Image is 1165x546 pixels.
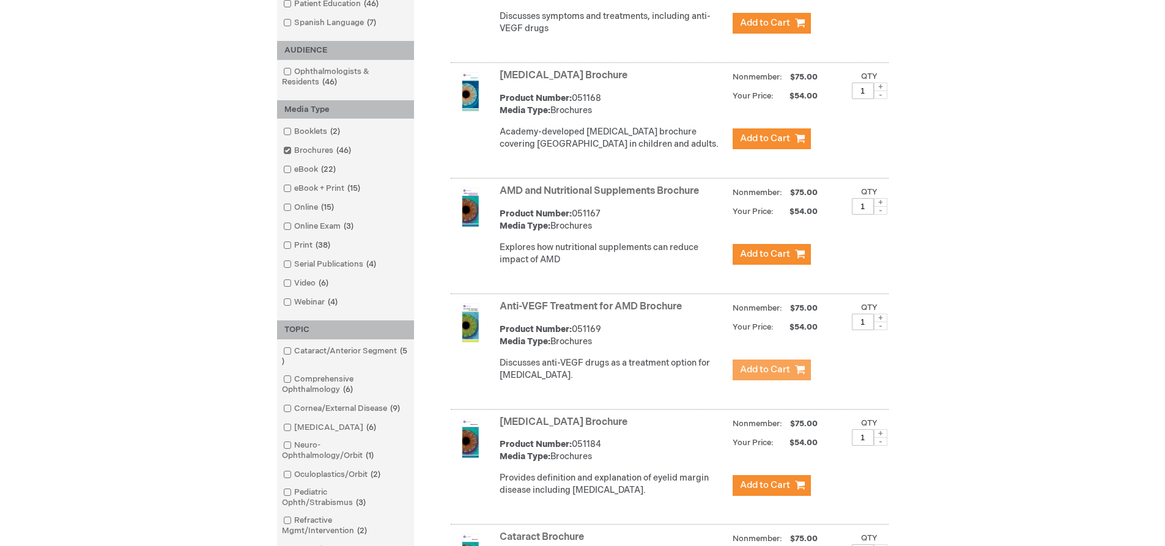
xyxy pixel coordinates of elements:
span: $54.00 [775,438,819,448]
input: Qty [852,429,874,446]
a: Cornea/External Disease9 [280,403,405,415]
a: Oculoplastics/Orbit2 [280,469,385,481]
span: 1 [363,451,377,460]
span: 6 [363,422,379,432]
a: Print38 [280,240,335,251]
a: eBook22 [280,164,341,175]
span: 5 [282,346,407,366]
span: Add to Cart [740,364,790,375]
label: Qty [861,303,878,312]
strong: Product Number: [500,439,572,449]
label: Qty [861,72,878,81]
span: 2 [327,127,343,136]
div: AUDIENCE [277,41,414,60]
span: 9 [387,404,403,413]
a: Webinar4 [280,297,342,308]
input: Qty [852,83,874,99]
span: Add to Cart [740,479,790,491]
a: Comprehensive Ophthalmology6 [280,374,411,396]
label: Qty [861,533,878,543]
span: Add to Cart [740,133,790,144]
span: $75.00 [788,419,819,429]
img: Amblyopia Brochure [451,72,490,111]
button: Add to Cart [733,13,811,34]
div: Discusses anti-VEGF drugs as a treatment option for [MEDICAL_DATA]. [500,357,727,382]
span: Add to Cart [740,248,790,260]
strong: Nonmember: [733,301,782,316]
button: Add to Cart [733,475,811,496]
a: Booklets2 [280,126,345,138]
span: 3 [353,498,369,507]
div: 051169 Brochures [500,323,727,348]
span: 6 [316,278,331,288]
a: Brochures46 [280,145,356,157]
div: 051184 Brochures [500,438,727,463]
span: 4 [325,297,341,307]
a: Cataract/Anterior Segment5 [280,345,411,367]
span: $54.00 [775,207,819,216]
div: 051168 Brochures [500,92,727,117]
button: Add to Cart [733,244,811,265]
strong: Media Type: [500,105,550,116]
button: Add to Cart [733,360,811,380]
span: 2 [368,470,383,479]
p: Explores how nutritional supplements can reduce impact of AMD [500,242,727,266]
span: $75.00 [788,534,819,544]
span: 22 [318,164,339,174]
div: Media Type [277,100,414,119]
strong: Product Number: [500,93,572,103]
strong: Your Price: [733,91,774,101]
a: Serial Publications4 [280,259,381,270]
img: Blepharitis Brochure [451,419,490,458]
span: 46 [319,77,340,87]
input: Qty [852,314,874,330]
span: 15 [344,183,363,193]
strong: Your Price: [733,207,774,216]
button: Add to Cart [733,128,811,149]
div: TOPIC [277,320,414,339]
strong: Media Type: [500,451,550,462]
label: Qty [861,418,878,428]
a: [MEDICAL_DATA]6 [280,422,381,433]
strong: Your Price: [733,322,774,332]
span: 4 [363,259,379,269]
strong: Product Number: [500,208,572,219]
a: Video6 [280,278,333,289]
span: 46 [333,146,354,155]
span: Add to Cart [740,17,790,29]
strong: Media Type: [500,221,550,231]
strong: Nonmember: [733,185,782,201]
strong: Media Type: [500,336,550,347]
strong: Nonmember: [733,416,782,432]
span: $75.00 [788,72,819,82]
a: Online Exam3 [280,221,358,232]
strong: Your Price: [733,438,774,448]
input: Qty [852,198,874,215]
span: 6 [340,385,356,394]
a: [MEDICAL_DATA] Brochure [500,416,627,428]
span: $54.00 [775,322,819,332]
img: AMD and Nutritional Supplements Brochure [451,188,490,227]
img: Anti-VEGF Treatment for AMD Brochure [451,303,490,342]
a: Ophthalmologists & Residents46 [280,66,411,88]
a: Cataract Brochure [500,531,584,543]
a: [MEDICAL_DATA] Brochure [500,70,627,81]
a: Anti-VEGF Treatment for AMD Brochure [500,301,682,312]
a: eBook + Print15 [280,183,365,194]
span: $75.00 [788,188,819,197]
span: 15 [318,202,337,212]
p: Discusses symptoms and treatments, including anti-VEGF drugs [500,10,727,35]
strong: Product Number: [500,324,572,334]
span: 2 [354,526,370,536]
div: Provides definition and explanation of eyelid margin disease including [MEDICAL_DATA]. [500,472,727,496]
span: 3 [341,221,357,231]
a: Pediatric Ophth/Strabismus3 [280,487,411,509]
div: 051167 Brochures [500,208,727,232]
label: Qty [861,187,878,197]
span: $75.00 [788,303,819,313]
a: Refractive Mgmt/Intervention2 [280,515,411,537]
a: AMD and Nutritional Supplements Brochure [500,185,699,197]
span: 38 [313,240,333,250]
strong: Nonmember: [733,70,782,85]
a: Online15 [280,202,339,213]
